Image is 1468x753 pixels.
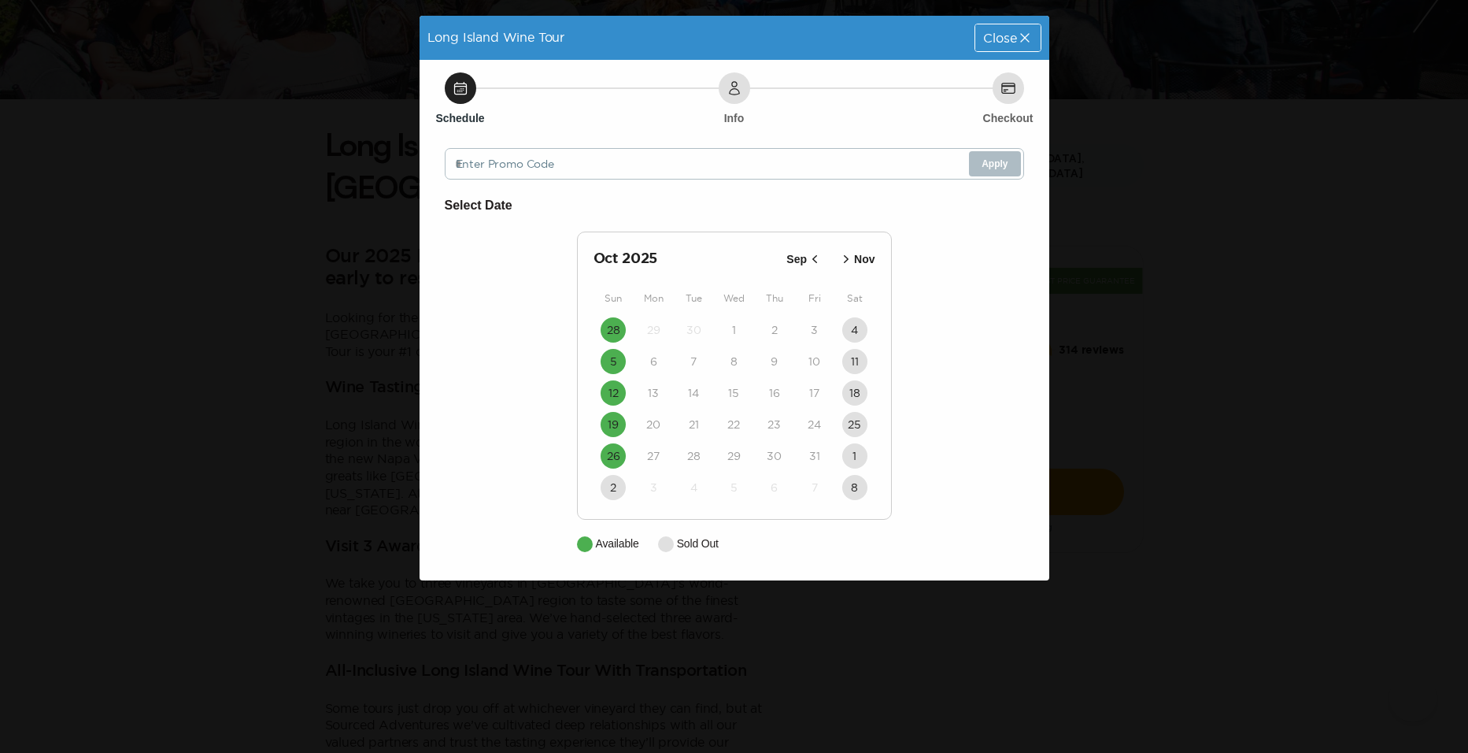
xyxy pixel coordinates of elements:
time: 29 [647,322,660,338]
time: 31 [809,448,820,464]
button: 6 [641,349,666,374]
button: 14 [681,380,706,406]
button: 5 [721,475,746,500]
button: 29 [641,317,666,343]
button: 6 [762,475,787,500]
time: 20 [646,417,660,432]
time: 12 [608,385,619,401]
button: 8 [842,475,867,500]
time: 21 [689,417,699,432]
button: 16 [762,380,787,406]
time: 4 [690,480,697,495]
div: Sun [593,289,634,308]
span: Close [983,32,1016,44]
button: 11 [842,349,867,374]
time: 8 [851,480,858,495]
time: 3 [650,480,657,495]
button: 7 [681,349,706,374]
h6: Select Date [445,195,1024,216]
button: 23 [762,412,787,437]
button: 4 [842,317,867,343]
button: 30 [762,443,787,469]
time: 19 [608,417,619,432]
div: Mon [634,289,674,308]
time: 30 [686,322,701,338]
button: 1 [842,443,867,469]
button: Sep [782,247,827,273]
time: 24 [808,417,821,432]
h6: Info [724,110,745,126]
time: 28 [607,322,620,338]
div: Wed [714,289,754,308]
time: 6 [650,354,657,369]
button: 15 [721,380,746,406]
div: Sat [834,289,875,308]
time: 3 [811,322,818,338]
time: 4 [851,322,858,338]
time: 17 [809,385,819,401]
button: 18 [842,380,867,406]
button: 5 [601,349,626,374]
button: 21 [681,412,706,437]
button: 19 [601,412,626,437]
span: Long Island Wine Tour [427,30,565,44]
p: Sold Out [677,536,719,552]
time: 5 [730,480,738,495]
time: 15 [728,385,739,401]
p: Sep [786,251,807,268]
time: 2 [771,322,778,338]
h6: Checkout [983,110,1034,126]
div: Thu [754,289,794,308]
button: 28 [601,317,626,343]
time: 14 [688,385,699,401]
time: 29 [727,448,741,464]
button: 3 [641,475,666,500]
time: 26 [607,448,620,464]
button: 1 [721,317,746,343]
p: Nov [854,251,875,268]
time: 7 [690,354,697,369]
button: 27 [641,443,666,469]
h6: Schedule [435,110,484,126]
time: 25 [848,417,861,432]
time: 9 [771,354,778,369]
time: 18 [849,385,860,401]
time: 13 [648,385,659,401]
button: 20 [641,412,666,437]
button: 31 [802,443,827,469]
div: Tue [674,289,714,308]
time: 23 [767,417,781,432]
button: 30 [681,317,706,343]
button: 29 [721,443,746,469]
time: 5 [610,354,617,369]
button: 4 [681,475,706,500]
time: 1 [852,448,856,464]
button: 12 [601,380,626,406]
button: 7 [802,475,827,500]
button: 25 [842,412,867,437]
time: 10 [808,354,820,369]
button: 28 [681,443,706,469]
button: 13 [641,380,666,406]
time: 11 [851,354,859,369]
div: Fri [794,289,834,308]
button: 2 [762,317,787,343]
button: Nov [834,247,879,273]
time: 2 [610,480,616,495]
h2: Oct 2025 [593,248,782,270]
button: 8 [721,349,746,374]
time: 28 [687,448,701,464]
time: 22 [727,417,740,432]
time: 27 [647,448,660,464]
button: 3 [802,317,827,343]
button: 2 [601,475,626,500]
time: 1 [732,322,736,338]
time: 7 [812,480,818,495]
button: 24 [802,412,827,437]
button: 22 [721,412,746,437]
time: 16 [769,385,780,401]
time: 8 [730,354,738,369]
p: Available [596,536,639,552]
button: 9 [762,349,787,374]
time: 30 [767,448,782,464]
